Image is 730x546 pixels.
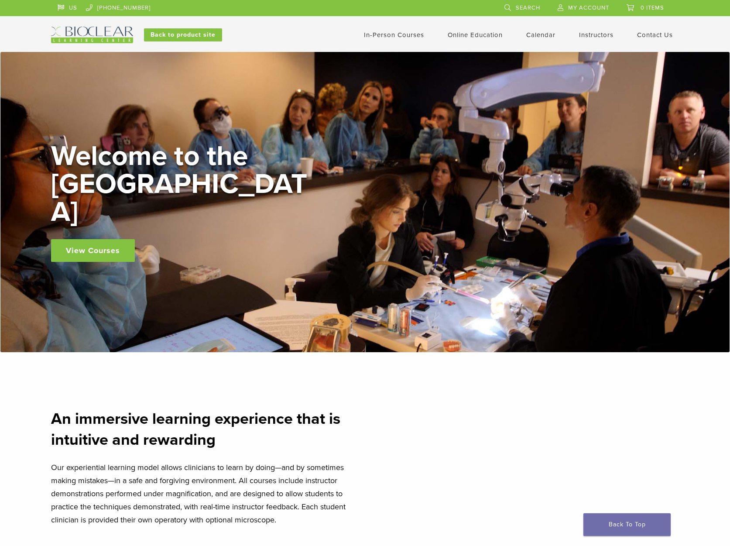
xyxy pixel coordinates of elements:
[448,31,503,39] a: Online Education
[637,31,673,39] a: Contact Us
[51,409,340,449] strong: An immersive learning experience that is intuitive and rewarding
[51,27,133,43] img: Bioclear
[641,4,664,11] span: 0 items
[364,31,424,39] a: In-Person Courses
[516,4,540,11] span: Search
[583,513,671,536] a: Back To Top
[526,31,555,39] a: Calendar
[51,461,360,526] p: Our experiential learning model allows clinicians to learn by doing—and by sometimes making mista...
[51,142,313,226] h2: Welcome to the [GEOGRAPHIC_DATA]
[51,239,135,262] a: View Courses
[144,28,222,41] a: Back to product site
[579,31,613,39] a: Instructors
[568,4,609,11] span: My Account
